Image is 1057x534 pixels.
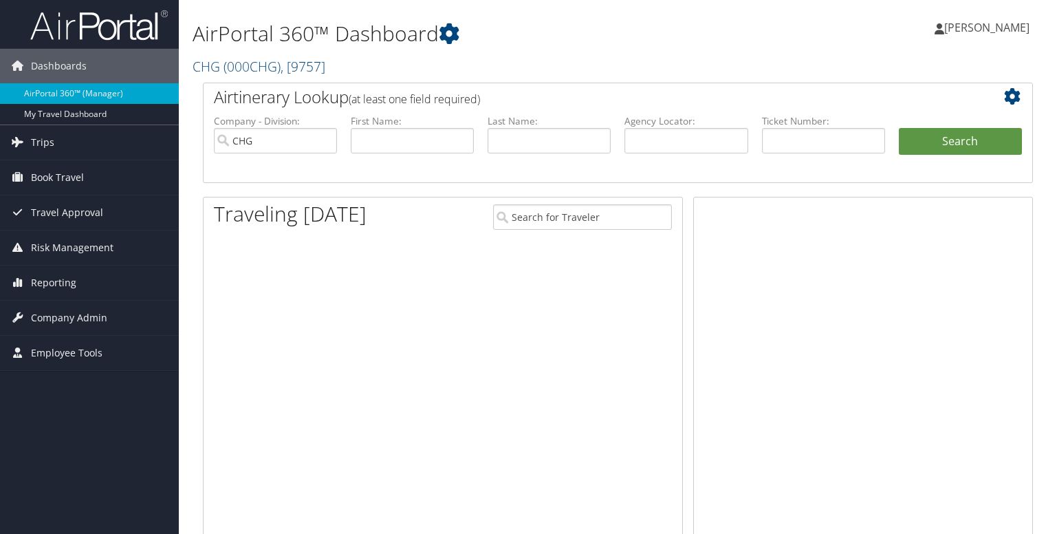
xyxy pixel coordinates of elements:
span: Dashboards [31,49,87,83]
h2: Airtinerary Lookup [214,85,953,109]
label: Company - Division: [214,114,337,128]
span: Book Travel [31,160,84,195]
a: CHG [193,57,325,76]
img: airportal-logo.png [30,9,168,41]
span: ( 000CHG ) [224,57,281,76]
span: Risk Management [31,231,113,265]
span: Company Admin [31,301,107,335]
label: Last Name: [488,114,611,128]
span: (at least one field required) [349,92,480,107]
label: First Name: [351,114,474,128]
a: [PERSON_NAME] [935,7,1043,48]
span: [PERSON_NAME] [944,20,1029,35]
span: , [ 9757 ] [281,57,325,76]
h1: Traveling [DATE] [214,200,367,228]
input: Search for Traveler [493,204,672,230]
span: Reporting [31,266,76,300]
button: Search [899,128,1022,156]
label: Ticket Number: [762,114,885,128]
h1: AirPortal 360™ Dashboard [193,19,760,48]
span: Trips [31,125,54,160]
span: Travel Approval [31,195,103,230]
label: Agency Locator: [624,114,748,128]
span: Employee Tools [31,336,102,370]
